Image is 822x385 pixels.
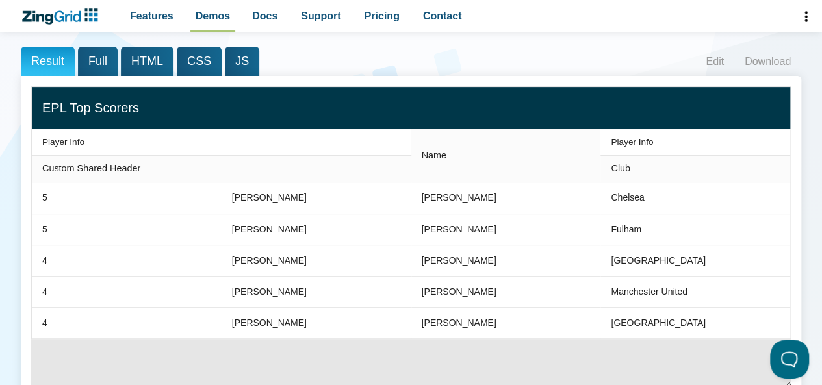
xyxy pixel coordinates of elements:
div: [PERSON_NAME] [232,253,307,269]
div: Manchester United [611,284,687,300]
a: ZingChart Logo. Click to return to the homepage [21,8,105,25]
div: [PERSON_NAME] [232,222,307,238]
span: Full [78,47,118,76]
div: 4 [42,284,47,300]
div: 5 [42,190,47,206]
span: Support [301,7,340,25]
div: [PERSON_NAME] [422,316,496,331]
a: Download [734,52,801,71]
span: Pricing [365,7,400,25]
div: [GEOGRAPHIC_DATA] [611,316,706,331]
span: Docs [252,7,277,25]
div: [PERSON_NAME] [232,316,307,331]
span: CSS [177,47,222,76]
div: 5 [42,222,47,238]
span: Result [21,47,75,76]
div: EPL Top Scorers [42,97,780,119]
span: Player Info [42,137,84,147]
div: [PERSON_NAME] [422,222,496,238]
div: [PERSON_NAME] [232,190,307,206]
div: [PERSON_NAME] [422,253,496,269]
div: [PERSON_NAME] [422,190,496,206]
div: [GEOGRAPHIC_DATA] [611,253,706,269]
span: Name [422,150,446,160]
div: 4 [42,316,47,331]
span: Features [130,7,173,25]
div: 4 [42,253,47,269]
iframe: Toggle Customer Support [770,340,809,379]
span: Contact [423,7,462,25]
span: HTML [121,47,173,76]
span: Custom Shared Header [42,163,140,173]
div: Chelsea [611,190,644,206]
div: [PERSON_NAME] [422,284,496,300]
span: Player Info [611,137,653,147]
a: Edit [695,52,734,71]
span: Demos [196,7,230,25]
span: JS [225,47,259,76]
span: Club [611,163,630,173]
div: [PERSON_NAME] [232,284,307,300]
div: Fulham [611,222,641,238]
